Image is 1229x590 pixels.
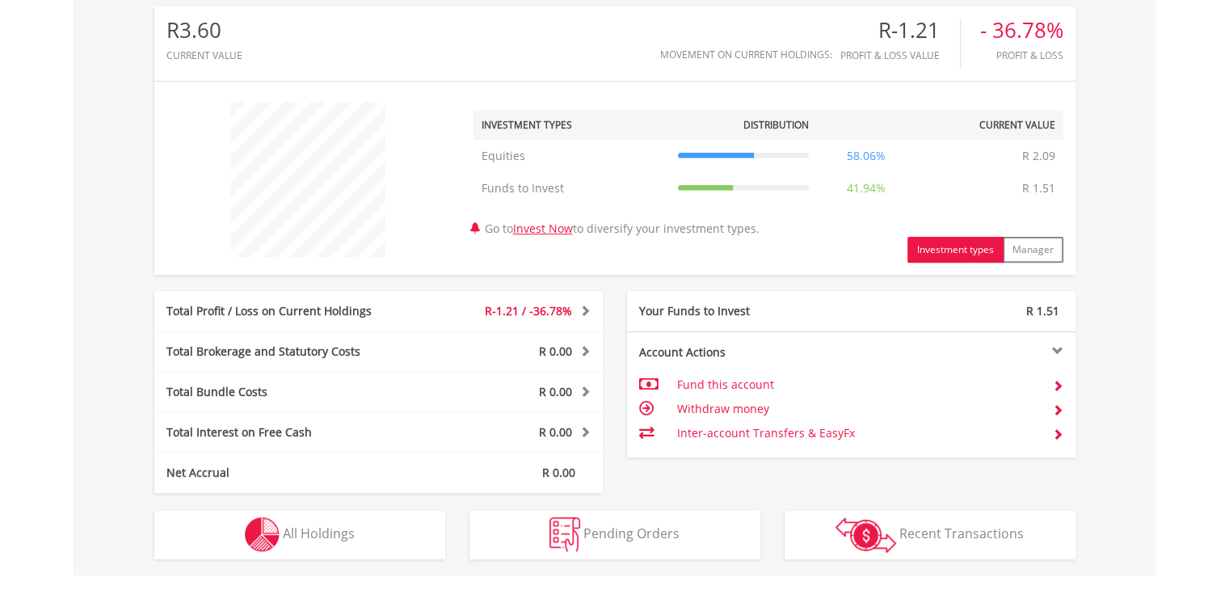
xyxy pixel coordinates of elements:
img: holdings-wht.png [245,517,280,552]
th: Investment Types [474,110,670,140]
td: 41.94% [817,172,915,204]
td: 58.06% [817,140,915,172]
div: Go to to diversify your investment types. [461,94,1075,263]
div: - 36.78% [980,19,1063,42]
button: Pending Orders [469,511,760,559]
div: R-1.21 [840,19,960,42]
div: Total Brokerage and Statutory Costs [154,343,416,360]
td: Inter-account Transfers & EasyFx [676,421,1039,445]
button: Recent Transactions [785,511,1075,559]
td: Withdraw money [676,397,1039,421]
div: R3.60 [166,19,242,42]
div: Total Bundle Costs [154,384,416,400]
span: R 0.00 [539,424,572,440]
span: R 0.00 [539,384,572,399]
td: R 2.09 [1014,140,1063,172]
span: Recent Transactions [899,525,1024,542]
button: All Holdings [154,511,445,559]
span: R 0.00 [542,465,575,480]
span: Pending Orders [583,525,680,542]
div: Total Interest on Free Cash [154,424,416,440]
div: Net Accrual [154,465,416,481]
img: pending_instructions-wht.png [549,517,580,552]
button: Investment types [907,237,1004,263]
div: Profit & Loss Value [840,50,960,61]
div: Total Profit / Loss on Current Holdings [154,303,416,319]
div: Distribution [743,118,809,132]
a: Invest Now [513,221,573,236]
span: R-1.21 / -36.78% [485,303,572,318]
button: Manager [1003,237,1063,263]
th: Current Value [915,110,1063,140]
span: R 0.00 [539,343,572,359]
div: Your Funds to Invest [627,303,852,319]
td: Equities [474,140,670,172]
div: Movement on Current Holdings: [660,49,832,60]
div: Profit & Loss [980,50,1063,61]
img: transactions-zar-wht.png [835,517,896,553]
td: Fund this account [676,373,1039,397]
td: R 1.51 [1014,172,1063,204]
div: Account Actions [627,344,852,360]
span: R 1.51 [1026,303,1059,318]
span: All Holdings [283,525,355,542]
div: CURRENT VALUE [166,50,242,61]
td: Funds to Invest [474,172,670,204]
